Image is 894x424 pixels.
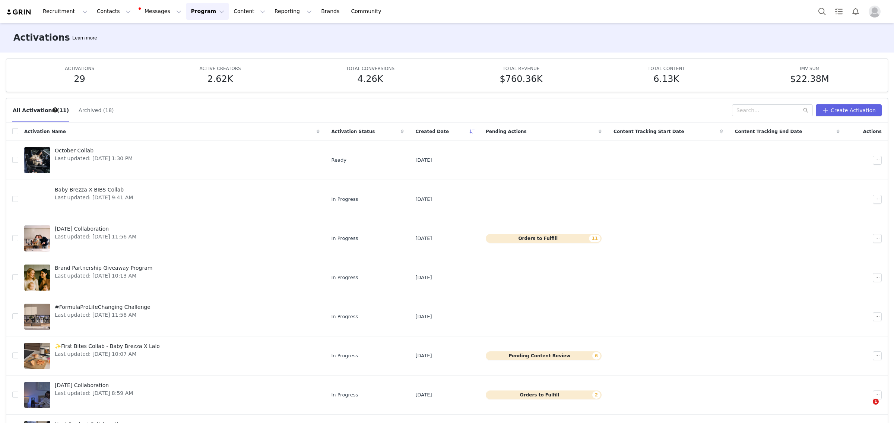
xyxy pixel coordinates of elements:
[846,124,888,139] div: Actions
[416,235,432,242] span: [DATE]
[199,66,241,71] span: ACTIVE CREATORS
[136,3,186,20] button: Messages
[735,128,802,135] span: Content Tracking End Date
[873,399,879,405] span: 1
[416,274,432,281] span: [DATE]
[332,128,375,135] span: Activation Status
[55,155,133,162] span: Last updated: [DATE] 1:30 PM
[346,66,394,71] span: TOTAL CONVERSIONS
[55,311,150,319] span: Last updated: [DATE] 11:58 AM
[55,303,150,311] span: #FormulaProLifeChanging Challenge
[416,313,432,320] span: [DATE]
[416,196,432,203] span: [DATE]
[332,156,346,164] span: Ready
[648,66,685,71] span: TOTAL CONTENT
[24,341,320,371] a: ✨First Bites Collab - Baby Brezza X LaloLast updated: [DATE] 10:07 AM
[790,72,829,86] h5: $22.38M
[13,31,70,44] h3: Activations
[416,352,432,360] span: [DATE]
[332,391,358,399] span: In Progress
[332,352,358,360] span: In Progress
[38,3,92,20] button: Recruitment
[732,104,813,116] input: Search...
[503,66,539,71] span: TOTAL REVENUE
[52,107,58,113] div: Tooltip anchor
[332,274,358,281] span: In Progress
[186,3,229,20] button: Program
[55,225,136,233] span: [DATE] Collaboration
[317,3,346,20] a: Brands
[486,128,527,135] span: Pending Actions
[24,224,320,253] a: [DATE] CollaborationLast updated: [DATE] 11:56 AM
[55,350,160,358] span: Last updated: [DATE] 10:07 AM
[500,72,542,86] h5: $760.36K
[486,351,602,360] button: Pending Content Review6
[207,72,233,86] h5: 2.62K
[831,3,847,20] a: Tasks
[357,72,383,86] h5: 4.26K
[653,72,679,86] h5: 6.13K
[864,6,888,18] button: Profile
[814,3,830,20] button: Search
[332,196,358,203] span: In Progress
[332,313,358,320] span: In Progress
[55,186,133,194] span: Baby Brezza X BIBS Collab
[416,128,449,135] span: Created Date
[24,302,320,332] a: #FormulaProLifeChanging ChallengeLast updated: [DATE] 11:58 AM
[65,66,94,71] span: ACTIVATIONS
[78,104,114,116] button: Archived (18)
[24,145,320,175] a: October CollabLast updated: [DATE] 1:30 PM
[614,128,684,135] span: Content Tracking Start Date
[55,342,160,350] span: ✨First Bites Collab - Baby Brezza X Lalo
[12,104,69,116] button: All Activations (11)
[416,156,432,164] span: [DATE]
[6,9,32,16] img: grin logo
[55,147,133,155] span: October Collab
[486,234,602,243] button: Orders to Fulfill11
[347,3,389,20] a: Community
[803,108,808,113] i: icon: search
[416,391,432,399] span: [DATE]
[486,390,602,399] button: Orders to Fulfill2
[92,3,135,20] button: Contacts
[229,3,270,20] button: Content
[800,66,819,71] span: IMV SUM
[24,380,320,410] a: [DATE] CollaborationLast updated: [DATE] 8:59 AM
[24,263,320,292] a: Brand Partnership Giveaway ProgramLast updated: [DATE] 10:13 AM
[270,3,316,20] button: Reporting
[55,194,133,202] span: Last updated: [DATE] 9:41 AM
[847,3,864,20] button: Notifications
[332,235,358,242] span: In Progress
[71,34,98,42] div: Tooltip anchor
[74,72,85,86] h5: 29
[24,128,66,135] span: Activation Name
[857,399,875,417] iframe: Intercom live chat
[55,264,152,272] span: Brand Partnership Giveaway Program
[55,389,133,397] span: Last updated: [DATE] 8:59 AM
[55,272,152,280] span: Last updated: [DATE] 10:13 AM
[55,382,133,389] span: [DATE] Collaboration
[55,233,136,241] span: Last updated: [DATE] 11:56 AM
[24,184,320,214] a: Baby Brezza X BIBS CollabLast updated: [DATE] 9:41 AM
[816,104,882,116] button: Create Activation
[869,6,881,18] img: placeholder-profile.jpg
